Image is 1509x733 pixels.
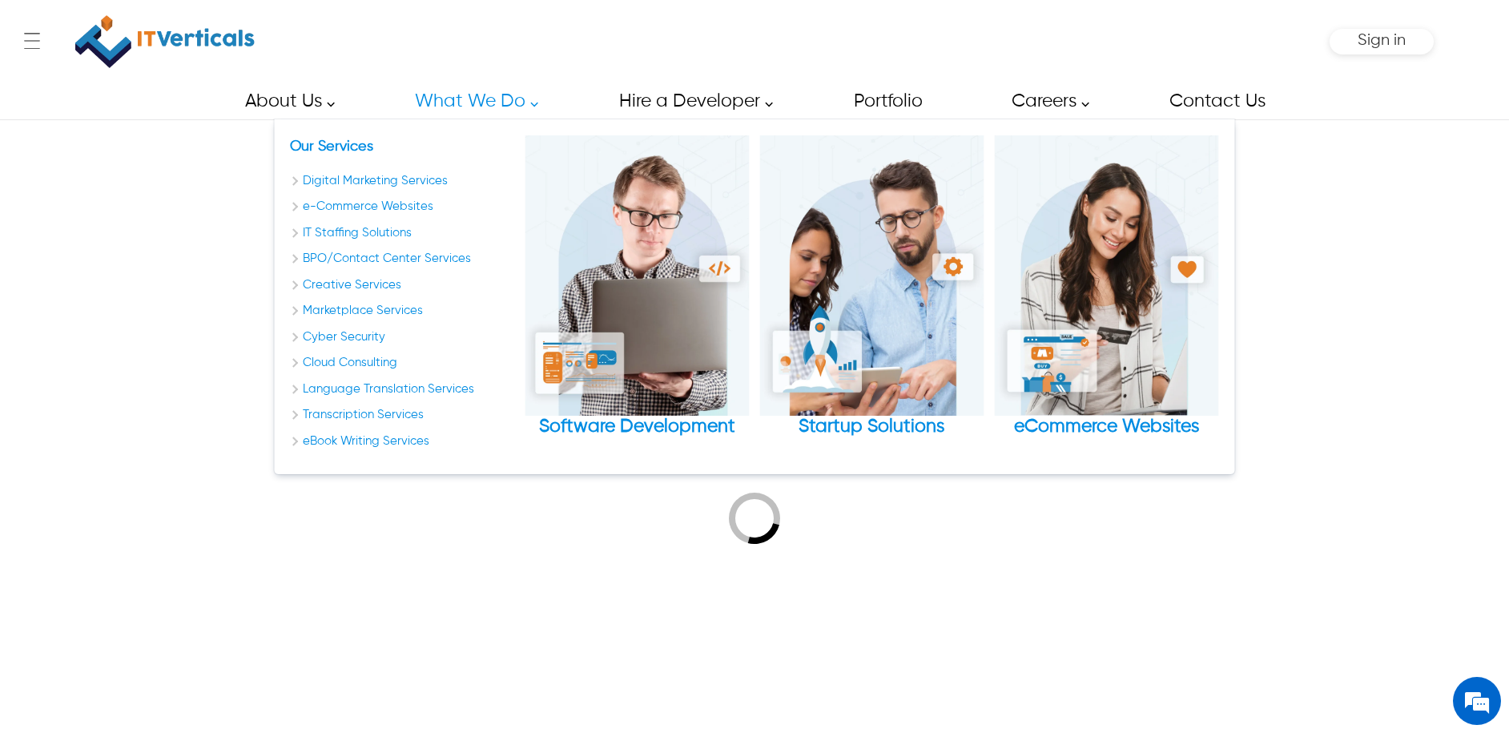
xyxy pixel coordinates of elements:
[601,83,782,119] a: Hire a Developer
[994,135,1218,438] a: eCommerce Websites
[290,276,514,295] a: Creative Services
[290,381,514,399] a: Language Translation Services
[1151,83,1282,119] a: Contact Us
[525,416,749,438] div: Software Development
[994,135,1218,416] img: eCommerce Websites
[1358,32,1406,49] span: Sign in
[290,354,514,373] a: Cloud Consulting
[290,302,514,320] a: Marketplace Services
[290,172,514,191] a: Digital Marketing Services
[290,198,514,216] a: e-Commerce Websites
[759,135,984,416] img: Startup Solutions
[227,83,344,119] a: About Us
[525,135,749,416] img: Software Development
[759,416,984,438] div: Startup Solutions
[290,224,514,243] a: IT Staffing Solutions
[835,83,940,119] a: Portfolio
[396,83,547,119] a: What We Do
[994,135,1218,458] div: eCommerce Websites
[1358,37,1406,47] a: Sign in
[525,135,749,438] a: Software Development
[290,433,514,451] a: eBook Writing Services
[993,83,1098,119] a: Careers
[290,139,373,154] a: Our Services
[525,135,749,458] div: Software Development
[759,135,984,458] div: Startup Solutions
[290,328,514,347] a: Cyber Security
[290,406,514,425] a: Transcription Services
[290,250,514,268] a: bpo contact center services
[994,416,1218,438] div: eCommerce Websites
[759,135,984,438] a: Startup Solutions
[75,8,255,75] img: IT Verticals Inc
